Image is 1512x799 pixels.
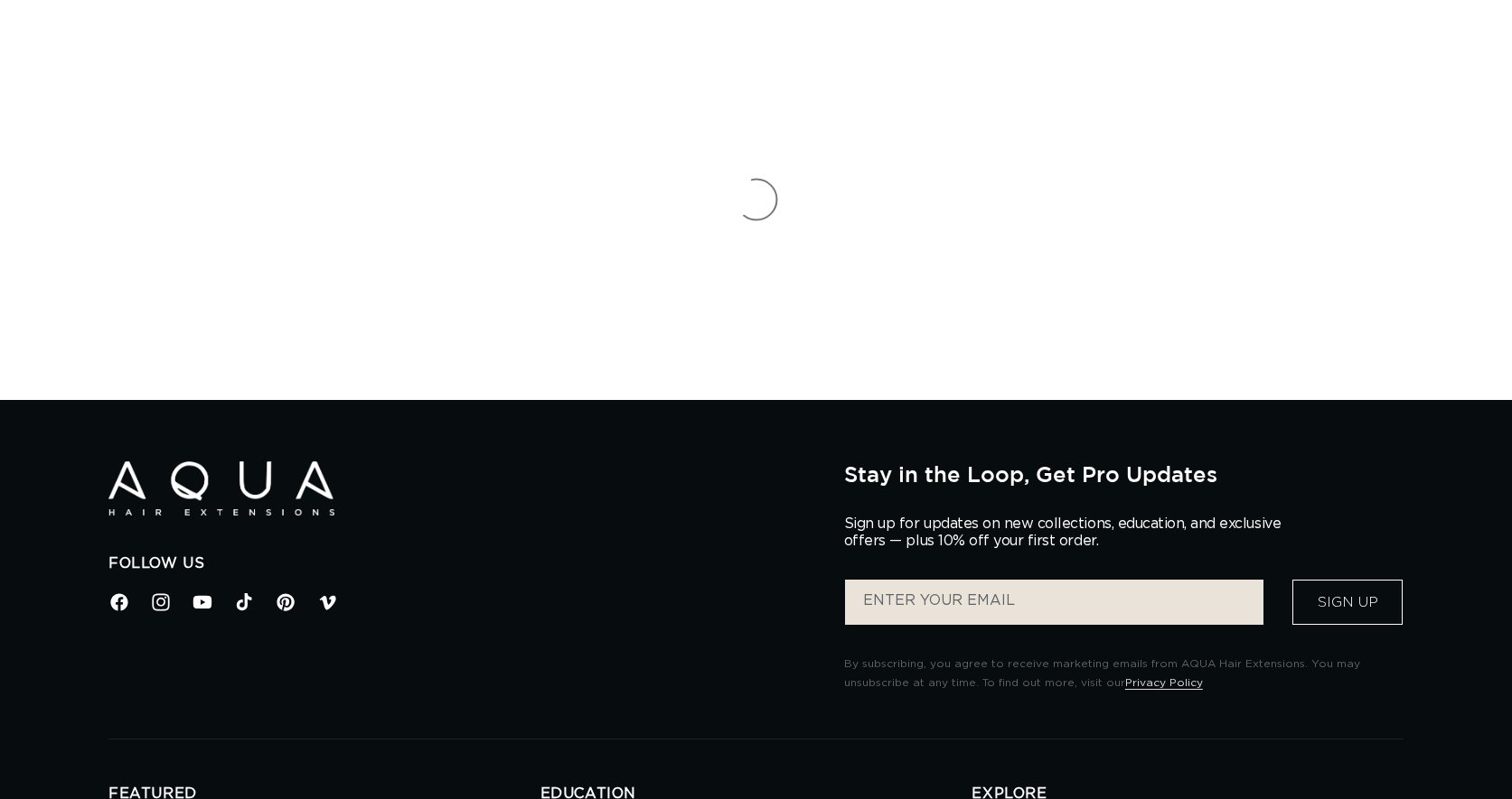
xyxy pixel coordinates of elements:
[844,461,1404,487] h2: Stay in the Loop, Get Pro Updates
[844,516,1296,550] p: Sign up for updates on new collections, education, and exclusive offers — plus 10% off your first...
[1292,580,1403,625] button: Sign Up
[845,580,1263,625] input: ENTER YOUR EMAIL
[108,554,817,573] h2: Follow Us
[844,655,1404,693] p: By subscribing, you agree to receive marketing emails from AQUA Hair Extensions. You may unsubscr...
[108,461,334,516] img: Aqua Hair Extensions
[1125,677,1203,688] a: Privacy Policy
